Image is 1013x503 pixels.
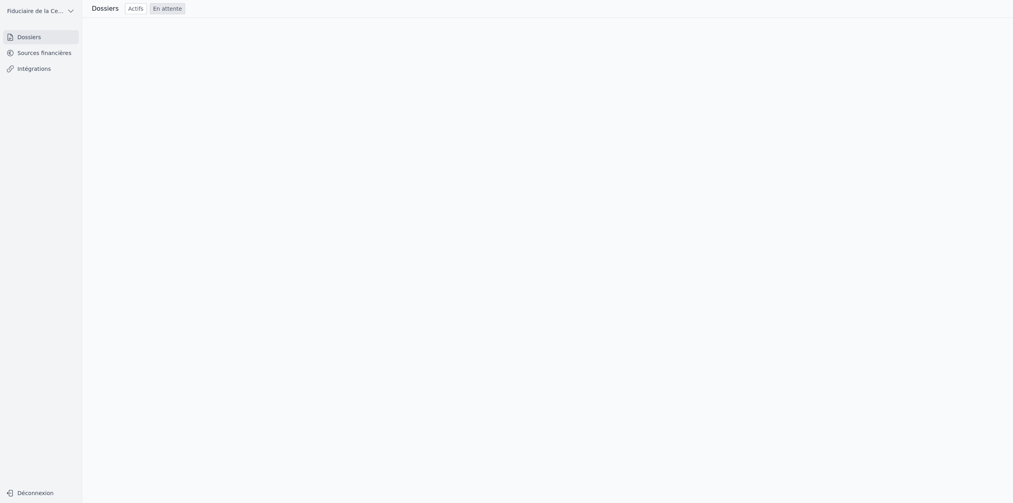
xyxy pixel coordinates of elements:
[3,46,79,60] a: Sources financières
[3,62,79,76] a: Intégrations
[3,30,79,44] a: Dossiers
[7,7,64,15] span: Fiduciaire de la Cense & Associés
[125,3,147,14] a: Actifs
[150,3,185,14] a: En attente
[92,4,119,13] h3: Dossiers
[3,5,79,17] button: Fiduciaire de la Cense & Associés
[3,487,79,499] button: Déconnexion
